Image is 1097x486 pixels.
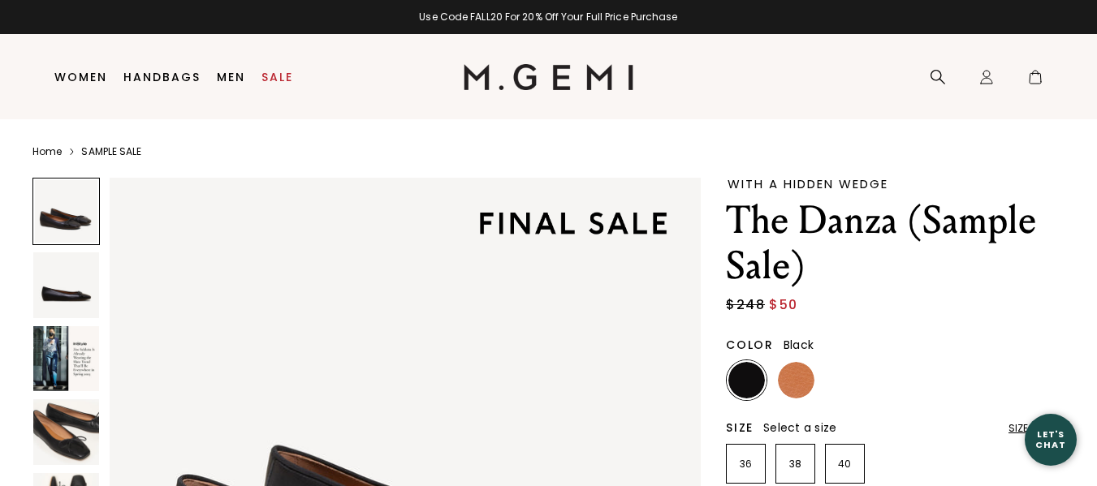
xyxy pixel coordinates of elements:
[33,399,99,465] img: The Danza (Sample Sale)
[728,178,1065,190] div: With a hidden wedge
[217,71,245,84] a: Men
[33,326,99,392] img: The Danza (Sample Sale)
[464,64,633,90] img: M.Gemi
[726,198,1065,289] h1: The Danza (Sample Sale)
[261,71,293,84] a: Sale
[123,71,201,84] a: Handbags
[727,458,765,471] p: 36
[81,145,141,158] a: SAMPLE SALE
[778,362,814,398] img: Tan
[726,295,765,315] span: $248
[1008,422,1065,435] div: Size Chart
[726,338,774,351] h2: Color
[826,458,864,471] p: 40
[54,71,107,84] a: Women
[726,421,754,434] h2: Size
[769,295,798,315] span: $50
[33,252,99,318] img: The Danza (Sample Sale)
[728,362,765,398] img: Black
[776,458,814,471] p: 38
[455,187,691,259] img: final sale tag
[763,419,836,436] span: Select a size
[32,145,62,158] a: Home
[1025,429,1077,449] div: Let's Chat
[784,337,814,353] span: Black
